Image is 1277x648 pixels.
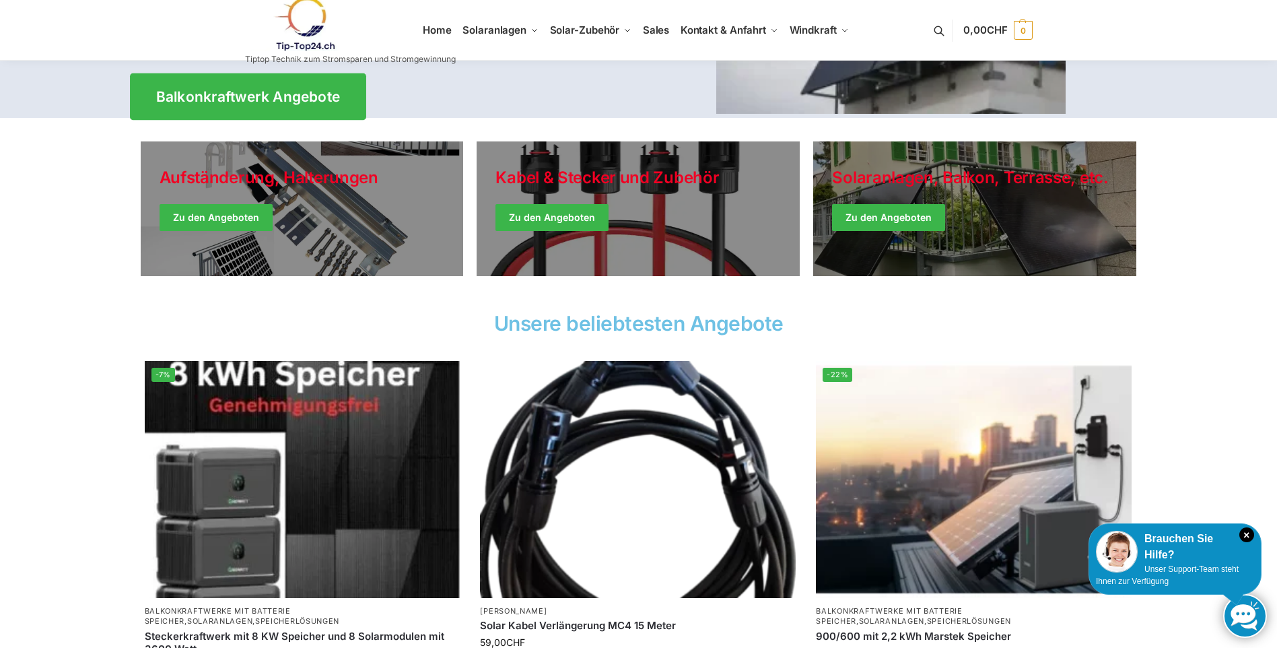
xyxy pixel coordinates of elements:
[643,24,670,36] span: Sales
[813,141,1136,276] a: Winter Jackets
[141,313,1137,333] h2: Unsere beliebtesten Angebote
[790,24,837,36] span: Windkraft
[816,606,962,626] a: Balkonkraftwerke mit Batterie Speicher
[480,361,796,598] img: Home 6
[141,141,464,276] a: Holiday Style
[477,141,800,276] a: Holiday Style
[1096,531,1254,563] div: Brauchen Sie Hilfe?
[130,73,366,120] a: Balkonkraftwerk Angebote
[1014,21,1033,40] span: 0
[462,24,526,36] span: Solaranlagen
[506,637,525,648] span: CHF
[1239,527,1254,542] i: Schließen
[859,616,924,626] a: Solaranlagen
[987,24,1008,36] span: CHF
[156,90,340,104] span: Balkonkraftwerk Angebote
[480,637,525,648] bdi: 59,00
[963,24,1007,36] span: 0,00
[480,619,796,633] a: Solar Kabel Verlängerung MC4 15 Meter
[480,606,547,616] a: [PERSON_NAME]
[255,616,339,626] a: Speicherlösungen
[1096,531,1138,573] img: Customer service
[145,606,460,627] p: , ,
[480,361,796,598] a: Solar-Verlängerungskabel
[187,616,252,626] a: Solaranlagen
[816,606,1132,627] p: , ,
[927,616,1011,626] a: Speicherlösungen
[550,24,620,36] span: Solar-Zubehör
[145,361,460,598] a: -7%Steckerkraftwerk mit 8 KW Speicher und 8 Solarmodulen mit 3600 Watt
[816,361,1132,598] a: -22%Balkonkraftwerk mit Marstek Speicher
[145,361,460,598] img: Home 5
[963,10,1032,51] a: 0,00CHF 0
[816,361,1132,598] img: Home 7
[145,606,291,626] a: Balkonkraftwerke mit Batterie Speicher
[1096,564,1239,586] span: Unser Support-Team steht Ihnen zur Verfügung
[681,24,766,36] span: Kontakt & Anfahrt
[816,630,1132,643] a: 900/600 mit 2,2 kWh Marstek Speicher
[245,55,456,63] p: Tiptop Technik zum Stromsparen und Stromgewinnung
